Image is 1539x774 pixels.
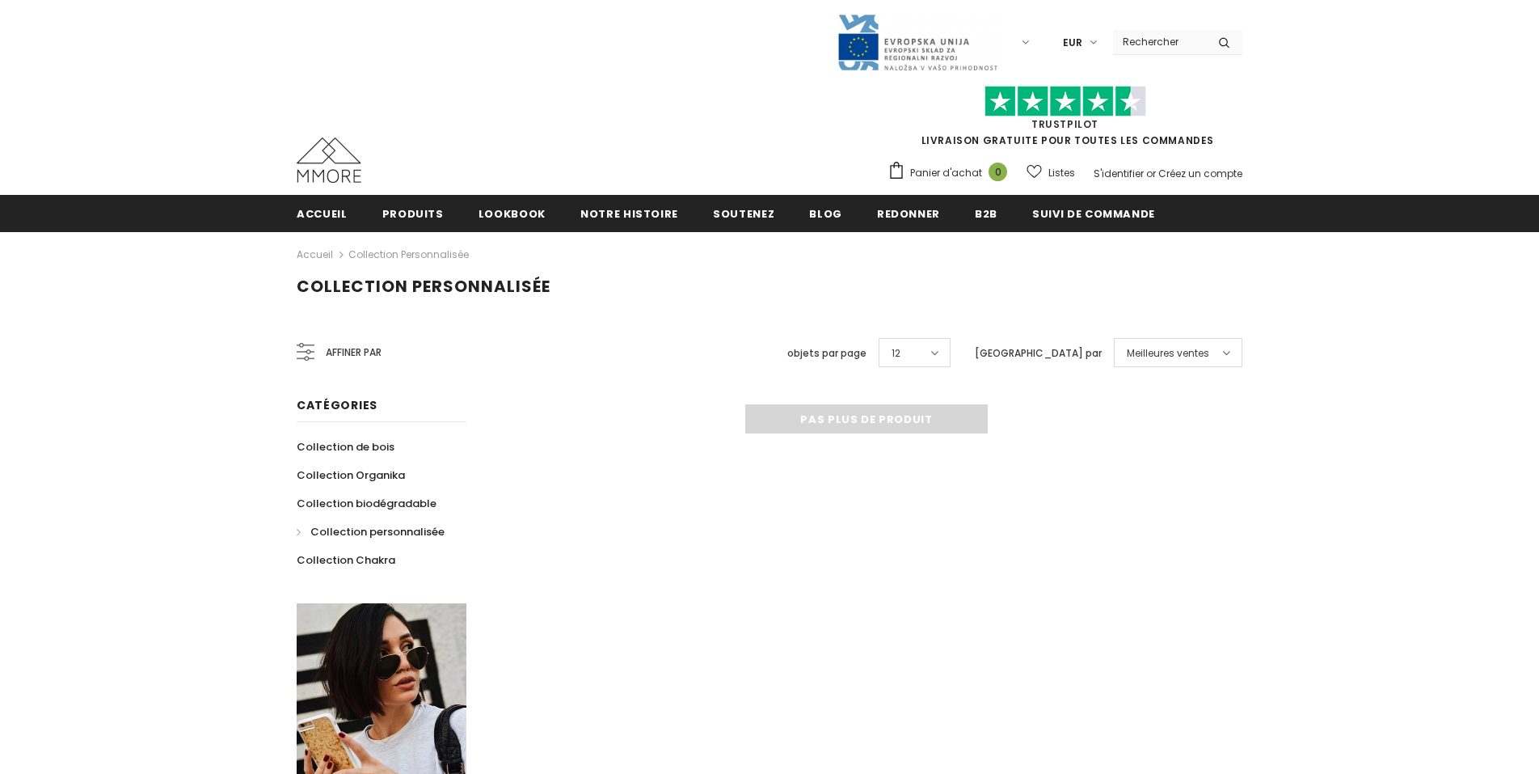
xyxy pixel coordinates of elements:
a: S'identifier [1094,167,1144,180]
a: Produits [382,195,444,231]
span: Collection personnalisée [310,524,445,539]
span: Collection biodégradable [297,496,436,511]
span: Blog [809,206,842,222]
span: Produits [382,206,444,222]
a: Panier d'achat 0 [888,161,1015,185]
a: Notre histoire [580,195,678,231]
a: soutenez [713,195,774,231]
span: LIVRAISON GRATUITE POUR TOUTES LES COMMANDES [888,93,1242,147]
label: objets par page [787,345,866,362]
a: Collection Organika [297,461,405,489]
span: Accueil [297,206,348,222]
img: Javni Razpis [837,13,998,72]
span: Affiner par [326,344,382,362]
span: Meilleures ventes [1127,345,1209,362]
a: Blog [809,195,842,231]
a: B2B [975,195,997,231]
img: Cas MMORE [297,137,361,183]
a: Suivi de commande [1032,195,1155,231]
span: Collection Organika [297,467,405,483]
span: Notre histoire [580,206,678,222]
a: Listes [1027,159,1075,187]
span: Lookbook [479,206,546,222]
span: Suivi de commande [1032,206,1155,222]
a: Collection personnalisée [348,247,469,261]
a: TrustPilot [1031,117,1098,131]
a: Accueil [297,245,333,264]
span: Collection personnalisée [297,275,550,298]
a: Collection biodégradable [297,489,436,518]
span: Catégories [297,397,377,413]
a: Javni Razpis [837,35,998,49]
span: Collection de bois [297,439,394,455]
span: Redonner [877,206,940,222]
a: Redonner [877,195,940,231]
a: Créez un compte [1158,167,1242,180]
img: Faites confiance aux étoiles pilotes [985,86,1146,117]
span: B2B [975,206,997,222]
a: Collection personnalisée [297,518,445,546]
a: Collection Chakra [297,546,395,574]
span: or [1146,167,1156,180]
a: Collection de bois [297,433,394,461]
a: Accueil [297,195,348,231]
span: Collection Chakra [297,552,395,568]
span: 12 [892,345,900,362]
input: Search Site [1113,30,1206,53]
span: soutenez [713,206,774,222]
label: [GEOGRAPHIC_DATA] par [975,345,1102,362]
span: 0 [989,163,1007,181]
span: EUR [1063,35,1082,51]
a: Lookbook [479,195,546,231]
span: Panier d'achat [910,165,982,181]
span: Listes [1048,165,1075,181]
